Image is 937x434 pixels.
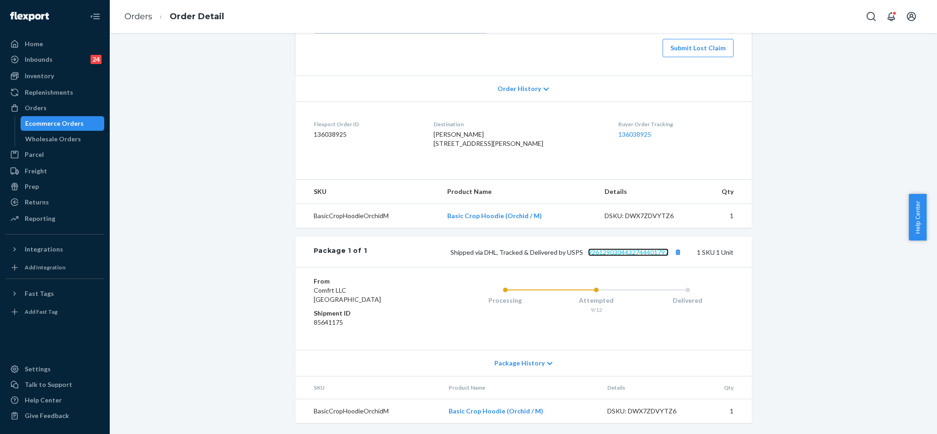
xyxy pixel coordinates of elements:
[618,120,734,128] dt: Buyer Order Tracking
[314,246,367,258] div: Package 1 of 1
[607,407,693,416] div: DSKU: DWX7ZDVYTZ6
[697,204,751,228] td: 1
[642,296,734,305] div: Delivered
[5,147,104,162] a: Parcel
[5,286,104,301] button: Fast Tags
[441,376,600,399] th: Product Name
[25,411,69,420] div: Give Feedback
[170,11,224,21] a: Order Detail
[91,55,102,64] div: 24
[314,309,423,318] dt: Shipment ID
[314,318,423,327] dd: 85641175
[25,214,55,223] div: Reporting
[460,296,551,305] div: Processing
[295,180,440,204] th: SKU
[25,245,63,254] div: Integrations
[605,211,691,220] div: DSKU: DWX7ZDVYTZ6
[5,195,104,209] a: Returns
[314,120,419,128] dt: Flexport Order ID
[25,182,39,191] div: Prep
[314,130,419,139] dd: 136038925
[5,52,104,67] a: Inbounds24
[124,11,152,21] a: Orders
[25,134,81,144] div: Wholesale Orders
[498,84,541,93] span: Order History
[25,103,47,113] div: Orders
[25,88,73,97] div: Replenishments
[25,55,53,64] div: Inbounds
[902,7,921,26] button: Open account menu
[5,242,104,257] button: Integrations
[295,399,442,423] td: BasicCropHoodieOrchidM
[314,277,423,286] dt: From
[450,248,684,256] span: Shipped via DHL, Tracked & Delivered by USPS
[600,376,701,399] th: Details
[25,71,54,80] div: Inventory
[5,260,104,275] a: Add Integration
[882,7,900,26] button: Open notifications
[25,308,58,316] div: Add Fast Tag
[10,12,49,21] img: Flexport logo
[862,7,880,26] button: Open Search Box
[25,39,43,48] div: Home
[295,376,442,399] th: SKU
[597,180,698,204] th: Details
[5,408,104,423] button: Give Feedback
[701,399,752,423] td: 1
[25,396,62,405] div: Help Center
[551,306,642,314] div: 9/12
[551,296,642,305] div: Attempted
[440,180,597,204] th: Product Name
[701,376,752,399] th: Qty
[25,119,84,128] div: Ecommerce Orders
[21,132,105,146] a: Wholesale Orders
[663,39,734,57] button: Submit Lost Claim
[909,194,926,241] button: Help Center
[697,180,751,204] th: Qty
[434,130,543,147] span: [PERSON_NAME] [STREET_ADDRESS][PERSON_NAME]
[25,289,54,298] div: Fast Tags
[117,3,231,30] ol: breadcrumbs
[367,246,733,258] div: 1 SKU 1 Unit
[5,101,104,115] a: Orders
[86,7,104,26] button: Close Navigation
[588,248,669,256] a: 9261290304432744401797
[5,393,104,407] a: Help Center
[672,246,684,258] button: Copy tracking number
[5,305,104,319] a: Add Fast Tag
[25,380,72,389] div: Talk to Support
[5,377,104,392] a: Talk to Support
[25,263,65,271] div: Add Integration
[5,69,104,83] a: Inventory
[25,364,51,374] div: Settings
[5,362,104,376] a: Settings
[5,85,104,100] a: Replenishments
[5,179,104,194] a: Prep
[25,198,49,207] div: Returns
[5,37,104,51] a: Home
[5,164,104,178] a: Freight
[618,130,651,138] a: 136038925
[494,359,545,368] span: Package History
[5,211,104,226] a: Reporting
[21,116,105,131] a: Ecommerce Orders
[449,407,543,415] a: Basic Crop Hoodie (Orchid / M)
[25,166,47,176] div: Freight
[25,150,44,159] div: Parcel
[434,120,604,128] dt: Destination
[314,286,381,303] span: Comfrt LLC [GEOGRAPHIC_DATA]
[447,212,542,220] a: Basic Crop Hoodie (Orchid / M)
[295,204,440,228] td: BasicCropHoodieOrchidM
